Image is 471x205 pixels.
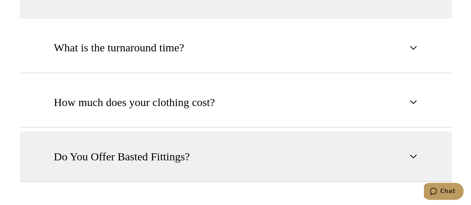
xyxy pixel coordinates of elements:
[424,183,464,201] iframe: Opens a widget where you can chat to one of our agents
[54,148,190,164] span: Do You Offer Basted Fittings?
[20,77,452,127] button: How much does your clothing cost?
[54,94,215,110] span: How much does your clothing cost?
[54,39,184,56] span: What is the turnaround time?
[20,131,452,182] button: Do You Offer Basted Fittings?
[20,22,452,73] button: What is the turnaround time?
